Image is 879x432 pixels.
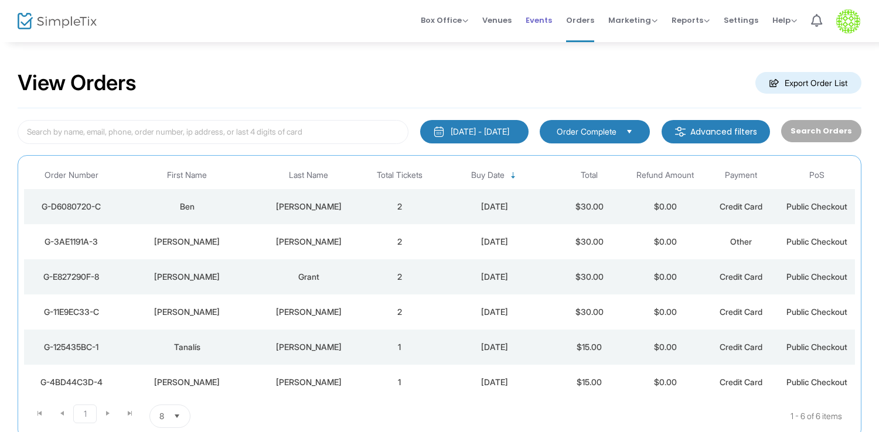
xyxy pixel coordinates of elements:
[627,162,703,189] th: Refund Amount
[627,259,703,294] td: $0.00
[167,170,207,180] span: First Name
[551,189,627,224] td: $30.00
[258,306,359,318] div: Baughman
[809,170,825,180] span: PoS
[307,404,842,428] kendo-pager-info: 1 - 6 of 6 items
[627,294,703,330] td: $0.00
[441,271,548,283] div: 8/18/2025
[362,189,437,224] td: 2
[362,162,437,189] th: Total Tickets
[27,201,116,212] div: G-D6080720-C
[786,342,847,352] span: Public Checkout
[720,377,762,387] span: Credit Card
[551,365,627,400] td: $15.00
[289,170,328,180] span: Last Name
[27,306,116,318] div: G-11E9EC33-C
[258,376,359,388] div: Kulig
[621,125,638,138] button: Select
[720,272,762,282] span: Credit Card
[24,162,855,400] div: Data table
[557,126,616,138] span: Order Complete
[786,377,847,387] span: Public Checkout
[122,376,253,388] div: KariAnne
[441,201,548,212] div: 8/18/2025
[433,126,445,138] img: monthly
[755,72,861,94] m-button: Export Order List
[122,306,253,318] div: Samson
[159,410,164,422] span: 8
[362,330,437,365] td: 1
[786,236,847,246] span: Public Checkout
[509,171,518,180] span: Sortable
[73,404,97,423] span: Page 1
[258,236,359,248] div: Buckley
[362,365,437,400] td: 1
[786,307,847,317] span: Public Checkout
[471,170,505,180] span: Buy Date
[258,341,359,353] div: Padilla
[730,236,752,246] span: Other
[27,236,116,248] div: G-3AE1191A-3
[786,201,847,211] span: Public Checkout
[551,259,627,294] td: $30.00
[662,120,770,143] m-button: Advanced filters
[45,170,98,180] span: Order Number
[720,201,762,211] span: Credit Card
[772,15,797,26] span: Help
[551,294,627,330] td: $30.00
[441,376,548,388] div: 8/10/2025
[566,5,594,35] span: Orders
[608,15,657,26] span: Marketing
[786,272,847,282] span: Public Checkout
[420,120,529,143] button: [DATE] - [DATE]
[526,5,552,35] span: Events
[122,201,253,212] div: Ben
[451,126,509,138] div: [DATE] - [DATE]
[627,224,703,259] td: $0.00
[672,15,710,26] span: Reports
[362,294,437,330] td: 2
[421,15,468,26] span: Box Office
[27,341,116,353] div: G-125435BC-1
[627,189,703,224] td: $0.00
[122,341,253,353] div: Tanalís
[27,271,116,283] div: G-E827290F-8
[725,170,757,180] span: Payment
[674,126,686,138] img: filter
[720,342,762,352] span: Credit Card
[122,236,253,248] div: Jennifer
[122,271,253,283] div: Andre
[362,259,437,294] td: 2
[362,224,437,259] td: 2
[551,330,627,365] td: $15.00
[551,162,627,189] th: Total
[720,307,762,317] span: Credit Card
[258,271,359,283] div: Grant
[169,405,185,427] button: Select
[18,120,408,144] input: Search by name, email, phone, order number, ip address, or last 4 digits of card
[441,236,548,248] div: 8/18/2025
[482,5,512,35] span: Venues
[724,5,758,35] span: Settings
[441,341,548,353] div: 8/11/2025
[27,376,116,388] div: G-4BD44C3D-4
[551,224,627,259] td: $30.00
[627,330,703,365] td: $0.00
[258,201,359,212] div: James
[441,306,548,318] div: 8/14/2025
[18,70,137,96] h2: View Orders
[627,365,703,400] td: $0.00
